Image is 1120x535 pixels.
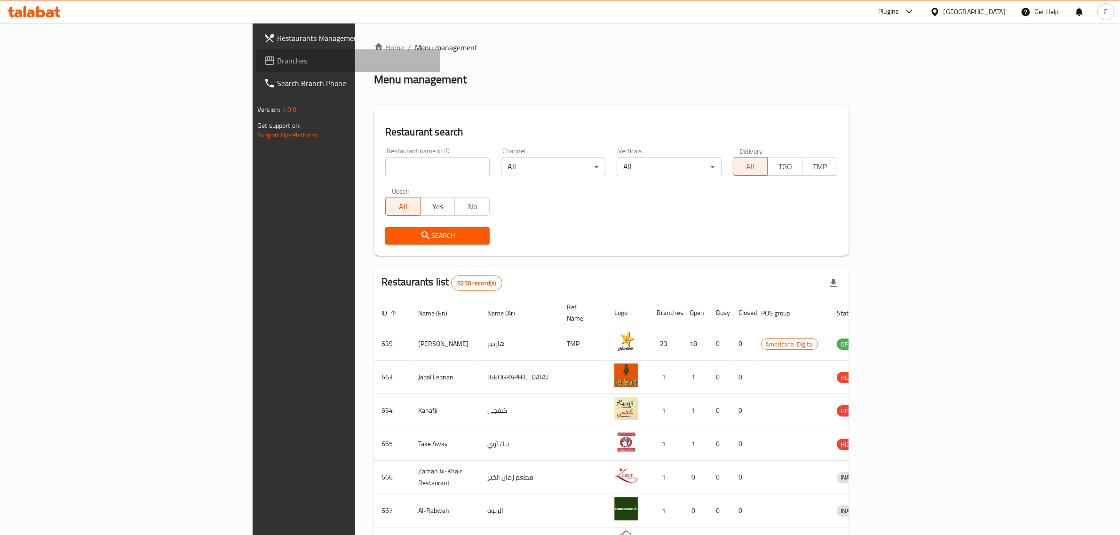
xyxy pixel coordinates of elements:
[415,42,477,53] span: Menu management
[277,55,432,66] span: Branches
[257,103,280,116] span: Version:
[649,494,682,527] td: 1
[256,49,440,72] a: Branches
[424,200,452,213] span: Yes
[614,464,638,487] img: Zaman Al-Khair Restaurant
[682,394,708,427] td: 1
[607,299,649,327] th: Logo
[277,32,432,44] span: Restaurants Management
[762,339,818,350] span: Americana-Digital
[452,279,501,288] span: 9250 record(s)
[649,427,682,461] td: 1
[411,327,480,361] td: [PERSON_NAME]
[708,394,731,427] td: 0
[761,307,802,319] span: POS group
[649,299,682,327] th: Branches
[731,494,754,527] td: 0
[480,494,559,527] td: الربوة
[559,327,607,361] td: TMP
[708,327,731,361] td: 0
[682,327,708,361] td: 18
[393,230,482,242] span: Search
[567,301,596,324] span: Ref. Name
[708,494,731,527] td: 0
[837,439,865,450] div: HIDDEN
[374,72,467,87] h2: Menu management
[374,42,849,53] nav: breadcrumb
[682,299,708,327] th: Open
[480,427,559,461] td: تيك آوي
[708,299,731,327] th: Busy
[1104,7,1108,17] span: E
[837,406,865,417] span: HIDDEN
[731,299,754,327] th: Closed
[731,394,754,427] td: 0
[256,27,440,49] a: Restaurants Management
[649,327,682,361] td: 23
[837,372,865,383] span: HIDDEN
[767,157,802,176] button: TGO
[617,157,721,176] div: All
[837,505,869,517] div: INACTIVE
[418,307,460,319] span: Name (En)
[944,7,1006,17] div: [GEOGRAPHIC_DATA]
[878,6,899,17] div: Plugins
[731,427,754,461] td: 0
[256,72,440,94] a: Search Branch Phone
[480,394,559,427] td: كنفجي
[411,461,480,494] td: Zaman Al-Khair Restaurant
[837,505,869,516] span: INACTIVE
[837,339,860,350] span: OPEN
[385,197,421,216] button: All
[381,275,502,291] h2: Restaurants list
[739,148,763,154] label: Delivery
[733,157,768,176] button: All
[682,427,708,461] td: 1
[277,78,432,89] span: Search Branch Phone
[649,361,682,394] td: 1
[802,157,837,176] button: TMP
[837,405,865,417] div: HIDDEN
[411,394,480,427] td: Kanafji
[649,461,682,494] td: 1
[682,494,708,527] td: 0
[451,275,502,291] div: Total records count
[480,327,559,361] td: هارديز
[480,461,559,494] td: مطعم زمان الخير
[837,307,867,319] span: Status
[708,461,731,494] td: 0
[385,125,837,139] h2: Restaurant search
[385,227,490,244] button: Search
[614,430,638,454] img: Take Away
[381,307,399,319] span: ID
[385,157,490,176] input: Search for restaurant name or ID..
[411,427,480,461] td: Take Away
[411,494,480,527] td: Al-Rabwah
[454,197,490,216] button: No
[614,497,638,520] img: Al-Rabwah
[257,129,317,141] a: Support.OpsPlatform
[806,160,834,173] span: TMP
[682,461,708,494] td: 0
[737,160,764,173] span: All
[257,119,301,132] span: Get support on:
[420,197,455,216] button: Yes
[389,200,417,213] span: All
[708,361,731,394] td: 0
[837,472,869,483] span: INACTIVE
[282,103,296,116] span: 1.0.0
[771,160,799,173] span: TGO
[411,361,480,394] td: Jabal Lebnan
[614,330,638,354] img: Hardee's
[392,188,409,194] label: Upsell
[501,157,605,176] div: All
[649,394,682,427] td: 1
[708,427,731,461] td: 0
[731,461,754,494] td: 0
[822,272,845,294] div: Export file
[731,361,754,394] td: 0
[731,327,754,361] td: 0
[459,200,486,213] span: No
